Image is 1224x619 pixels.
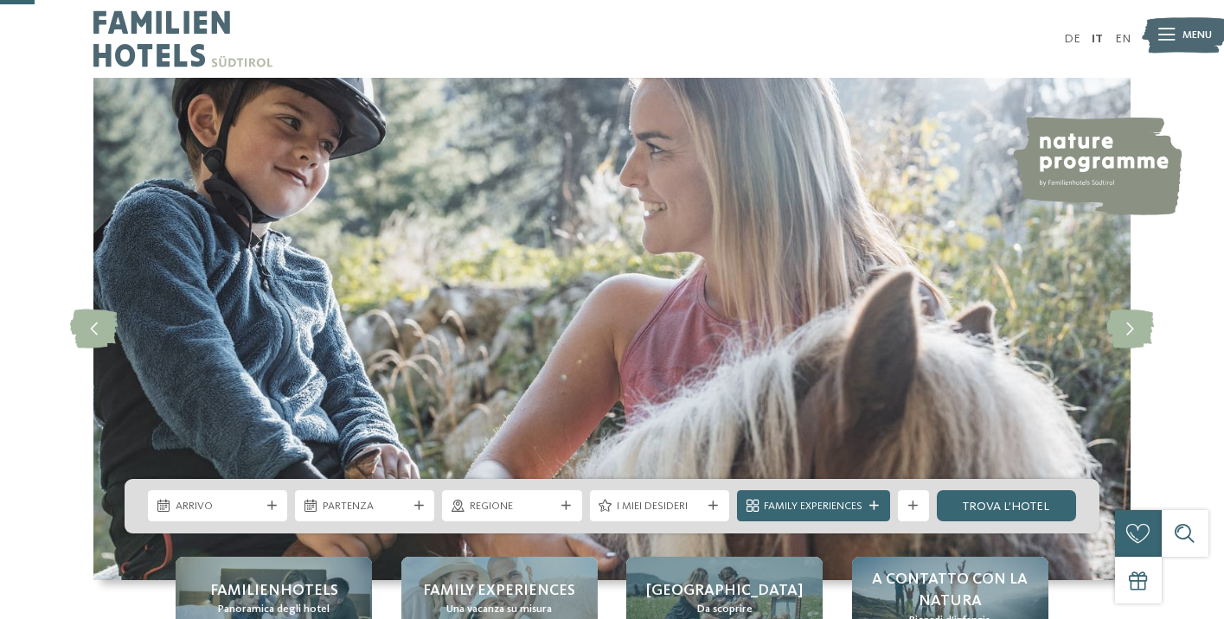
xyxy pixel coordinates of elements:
[697,602,753,617] span: Da scoprire
[1115,33,1131,45] a: EN
[1182,28,1212,43] span: Menu
[1092,33,1103,45] a: IT
[423,580,575,602] span: Family experiences
[937,490,1076,521] a: trova l’hotel
[323,499,407,514] span: Partenza
[1064,33,1080,45] a: DE
[93,78,1131,580] img: Family hotel Alto Adige: the happy family places!
[868,569,1033,612] span: A contatto con la natura
[617,499,702,514] span: I miei desideri
[218,602,330,617] span: Panoramica degli hotel
[470,499,554,514] span: Regione
[1010,117,1182,215] img: nature programme by Familienhotels Südtirol
[646,580,803,602] span: [GEOGRAPHIC_DATA]
[446,602,552,617] span: Una vacanza su misura
[764,499,862,514] span: Family Experiences
[176,499,260,514] span: Arrivo
[210,580,338,602] span: Familienhotels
